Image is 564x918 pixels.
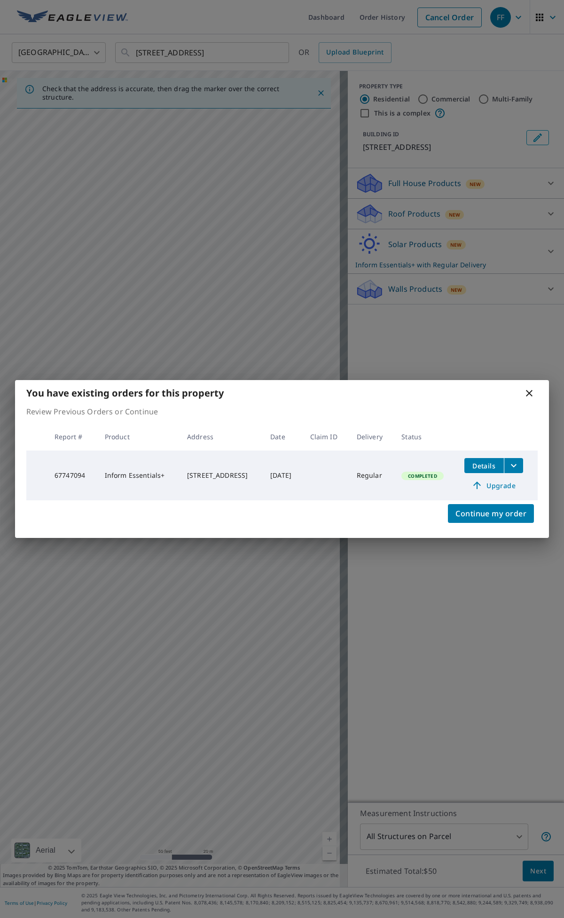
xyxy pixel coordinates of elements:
td: Regular [349,451,394,500]
td: Inform Essentials+ [97,451,180,500]
button: Continue my order [448,504,534,523]
th: Address [180,423,263,451]
th: Delivery [349,423,394,451]
td: [DATE] [263,451,302,500]
span: Upgrade [470,480,517,491]
button: filesDropdownBtn-67747094 [504,458,523,473]
b: You have existing orders for this property [26,387,224,399]
th: Status [394,423,456,451]
a: Upgrade [464,478,523,493]
button: detailsBtn-67747094 [464,458,504,473]
span: Continue my order [455,507,526,520]
span: Details [470,461,498,470]
th: Report # [47,423,97,451]
td: 67747094 [47,451,97,500]
p: Review Previous Orders or Continue [26,406,538,417]
div: [STREET_ADDRESS] [187,471,255,480]
th: Product [97,423,180,451]
span: Completed [402,473,442,479]
th: Date [263,423,302,451]
th: Claim ID [303,423,349,451]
